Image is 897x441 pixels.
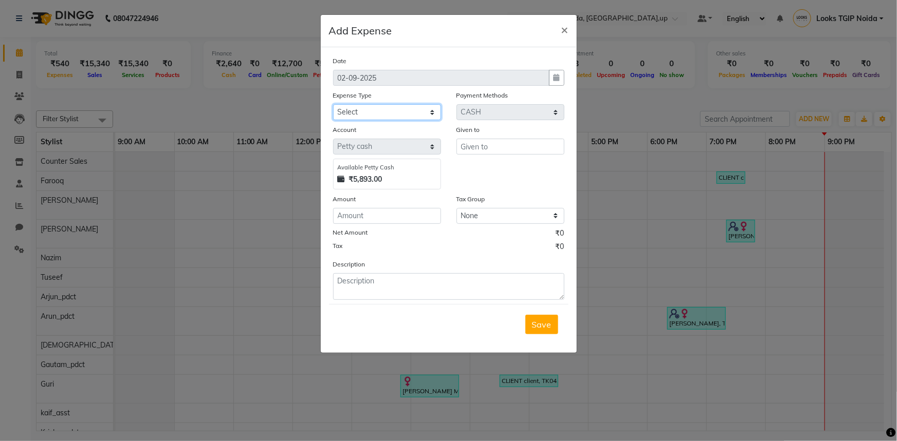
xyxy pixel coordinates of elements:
span: Save [532,319,552,330]
span: ₹0 [556,228,564,241]
input: Given to [456,139,564,155]
label: Date [333,56,347,66]
div: Available Petty Cash [338,163,436,172]
label: Description [333,260,365,269]
label: Account [333,125,357,135]
label: Expense Type [333,91,372,100]
span: × [561,22,569,37]
button: Save [525,315,558,334]
label: Tax [333,241,343,251]
label: Given to [456,125,480,135]
span: ₹0 [556,241,564,255]
button: Close [553,15,577,44]
h5: Add Expense [329,23,392,39]
input: Amount [333,208,441,224]
label: Net Amount [333,228,368,237]
strong: ₹5,893.00 [349,174,382,185]
label: Amount [333,195,356,204]
label: Payment Methods [456,91,508,100]
label: Tax Group [456,195,485,204]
